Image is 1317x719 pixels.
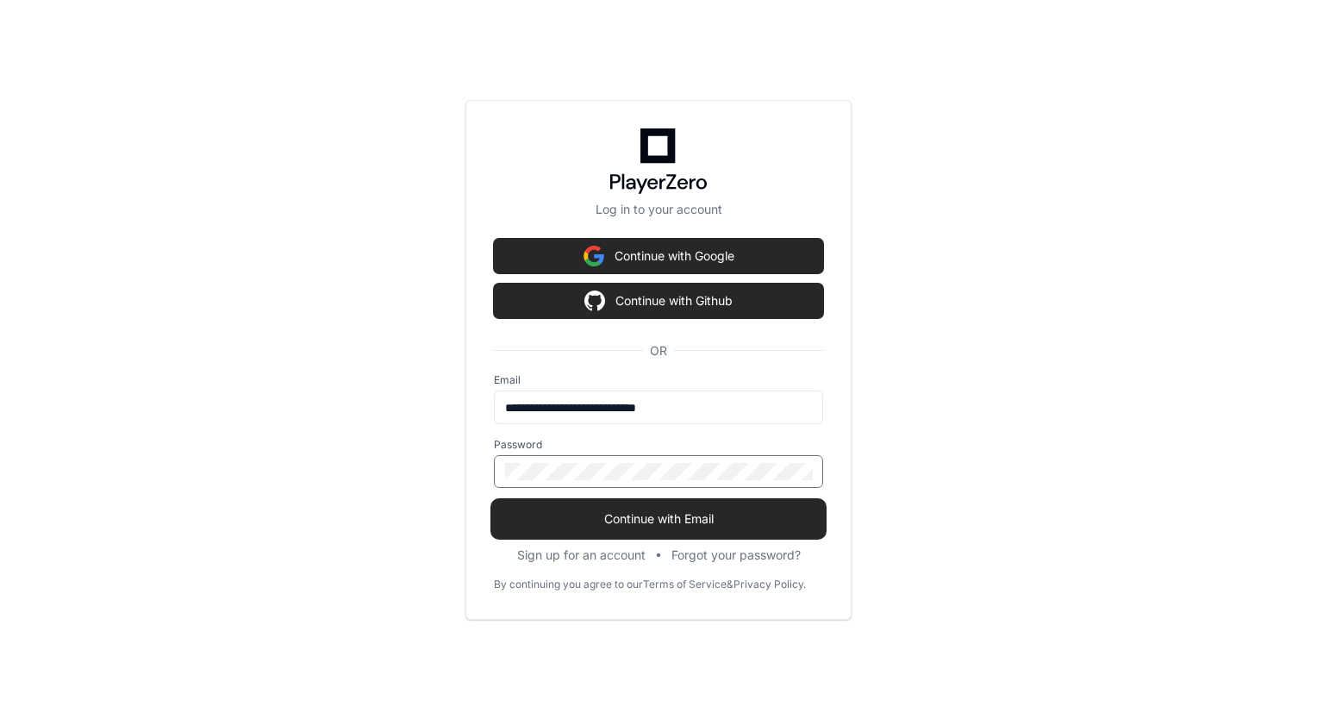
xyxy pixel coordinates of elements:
span: Continue with Email [494,510,823,528]
img: Sign in with google [584,239,604,273]
button: Continue with Email [494,502,823,536]
label: Password [494,438,823,452]
button: Sign up for an account [517,547,646,564]
a: Terms of Service [643,578,727,591]
div: By continuing you agree to our [494,578,643,591]
img: Sign in with google [584,284,605,318]
p: Log in to your account [494,201,823,218]
button: Continue with Google [494,239,823,273]
label: Email [494,373,823,387]
button: Forgot your password? [671,547,801,564]
button: Continue with Github [494,284,823,318]
span: OR [643,342,674,359]
div: & [727,578,733,591]
a: Privacy Policy. [733,578,806,591]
